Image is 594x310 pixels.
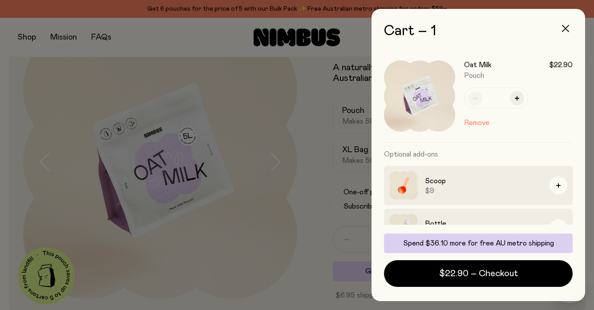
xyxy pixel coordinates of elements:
[14,14,21,21] img: logo_orange.svg
[464,72,484,79] span: Pouch
[439,267,518,280] span: $22.90 – Checkout
[464,60,492,69] h3: Oat Milk
[14,23,21,30] img: website_grey.svg
[24,52,31,59] img: tab_domain_overview_orange.svg
[98,52,150,58] div: Keywords by Traffic
[25,14,44,21] div: v 4.0.25
[464,117,489,128] button: Remove
[384,143,573,166] h3: Optional add-ons
[389,239,567,248] p: Spend $36.10 more for free AU metro shipping
[34,52,80,58] div: Domain Overview
[549,60,573,69] span: $22.90
[425,176,542,186] h3: Scoop
[23,23,98,30] div: Domain: [DOMAIN_NAME]
[89,52,96,59] img: tab_keywords_by_traffic_grey.svg
[425,186,542,195] span: $9
[384,23,573,39] h2: Cart – 1
[425,218,542,229] h3: Bottle
[384,260,573,287] button: $22.90 – Checkout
